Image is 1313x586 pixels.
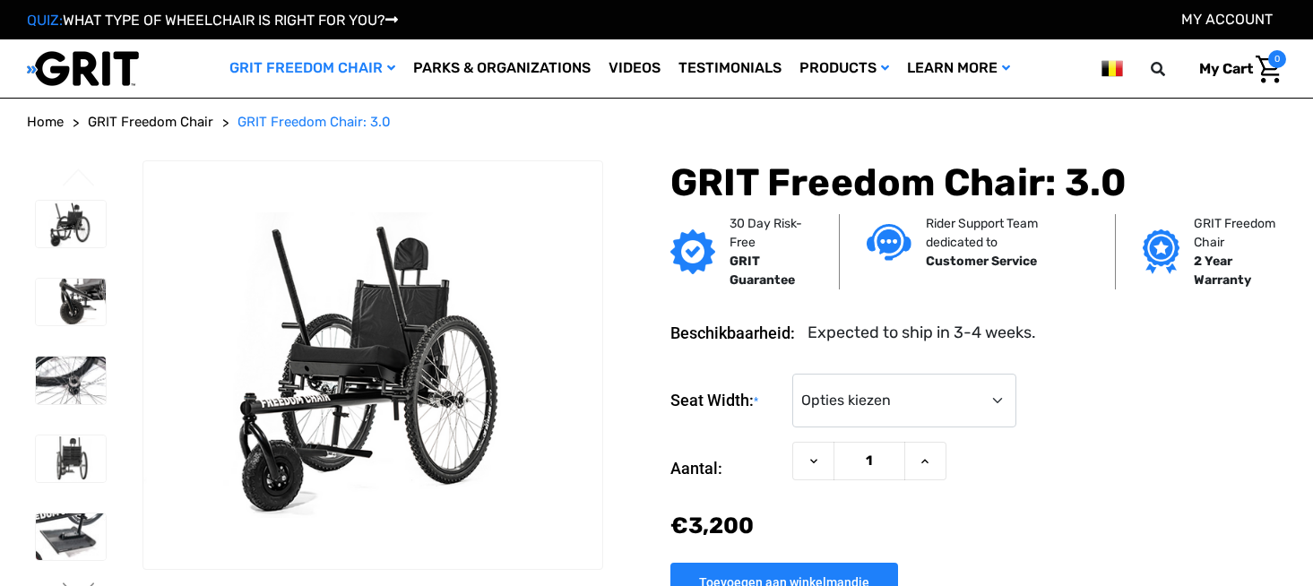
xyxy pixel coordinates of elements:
a: Learn More [898,39,1019,98]
p: GRIT Freedom Chair [1194,214,1292,252]
img: Grit freedom [1143,229,1179,274]
img: Customer service [867,224,911,261]
span: QUIZ: [27,12,63,29]
strong: Customer Service [926,254,1037,269]
a: Winkelmandje met 0 items [1186,50,1286,88]
label: Aantal: [670,442,783,496]
a: Products [790,39,898,98]
img: GRIT Freedom Chair: 3.0 [36,513,106,560]
a: GRIT Freedom Chair: 3.0 [238,112,391,133]
p: Rider Support Team dedicated to [926,214,1088,252]
label: Seat Width: [670,374,783,428]
a: GRIT Freedom Chair [220,39,404,98]
img: Cart [1256,56,1282,83]
img: GRIT Freedom Chair: 3.0 [36,435,106,482]
a: Videos [600,39,669,98]
span: GRIT Freedom Chair [88,114,213,130]
button: Ga naar dia 3 van 3 [60,168,98,190]
span: GRIT Freedom Chair: 3.0 [238,114,391,130]
span: My Cart [1199,60,1253,77]
span: €‌3,200 [670,513,754,539]
img: GRIT Freedom Chair: 3.0 [36,279,106,325]
img: GRIT Freedom Chair: 3.0 [36,357,106,403]
span: Home [27,114,64,130]
span: 0 [1268,50,1286,68]
img: GRIT Guarantee [670,229,715,274]
a: Account [1181,11,1273,28]
input: Search [1159,50,1186,88]
p: 30 Day Risk-Free [730,214,813,252]
img: be.png [1101,57,1123,80]
dt: Beschikbaarheid: [670,321,795,345]
img: GRIT Freedom Chair: 3.0 [143,212,602,519]
h1: GRIT Freedom Chair: 3.0 [670,160,1286,205]
strong: 2 Year Warranty [1194,254,1251,288]
a: Parks & Organizations [404,39,600,98]
img: GRIT All-Terrain Wheelchair and Mobility Equipment [27,50,139,87]
nav: Breadcrumb [27,112,1286,133]
a: GRIT Freedom Chair [88,112,213,133]
strong: GRIT Guarantee [730,254,795,288]
a: QUIZ:WHAT TYPE OF WHEELCHAIR IS RIGHT FOR YOU? [27,12,398,29]
dd: Expected to ship in 3-4 weeks. [808,321,1036,345]
img: GRIT Freedom Chair: 3.0 [36,201,106,247]
a: Home [27,112,64,133]
a: Testimonials [669,39,790,98]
